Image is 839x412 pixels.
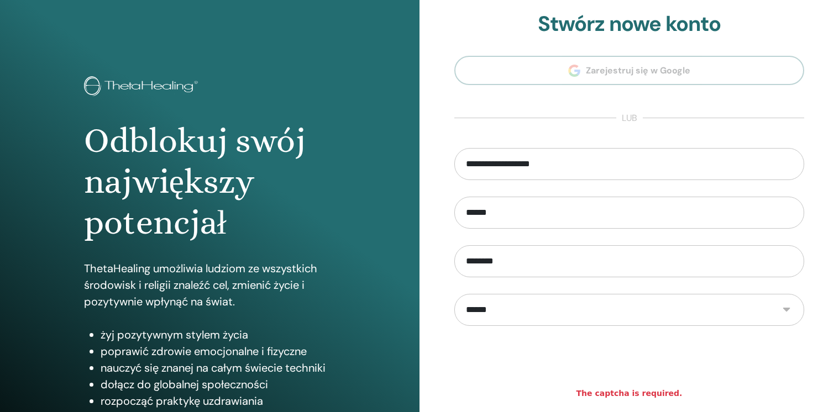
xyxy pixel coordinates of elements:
li: rozpocząć praktykę uzdrawiania [101,393,336,409]
h2: Stwórz nowe konto [454,12,804,37]
h1: Odblokuj swój największy potencjał [84,120,336,244]
li: nauczyć się znanej na całym świecie techniki [101,360,336,376]
strong: The captcha is required. [576,388,683,399]
li: poprawić zdrowie emocjonalne i fizyczne [101,343,336,360]
span: lub [616,112,643,125]
li: dołącz do globalnej społeczności [101,376,336,393]
li: żyj pozytywnym stylem życia [101,326,336,343]
p: ThetaHealing umożliwia ludziom ze wszystkich środowisk i religii znaleźć cel, zmienić życie i poz... [84,260,336,310]
iframe: reCAPTCHA [546,342,714,385]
